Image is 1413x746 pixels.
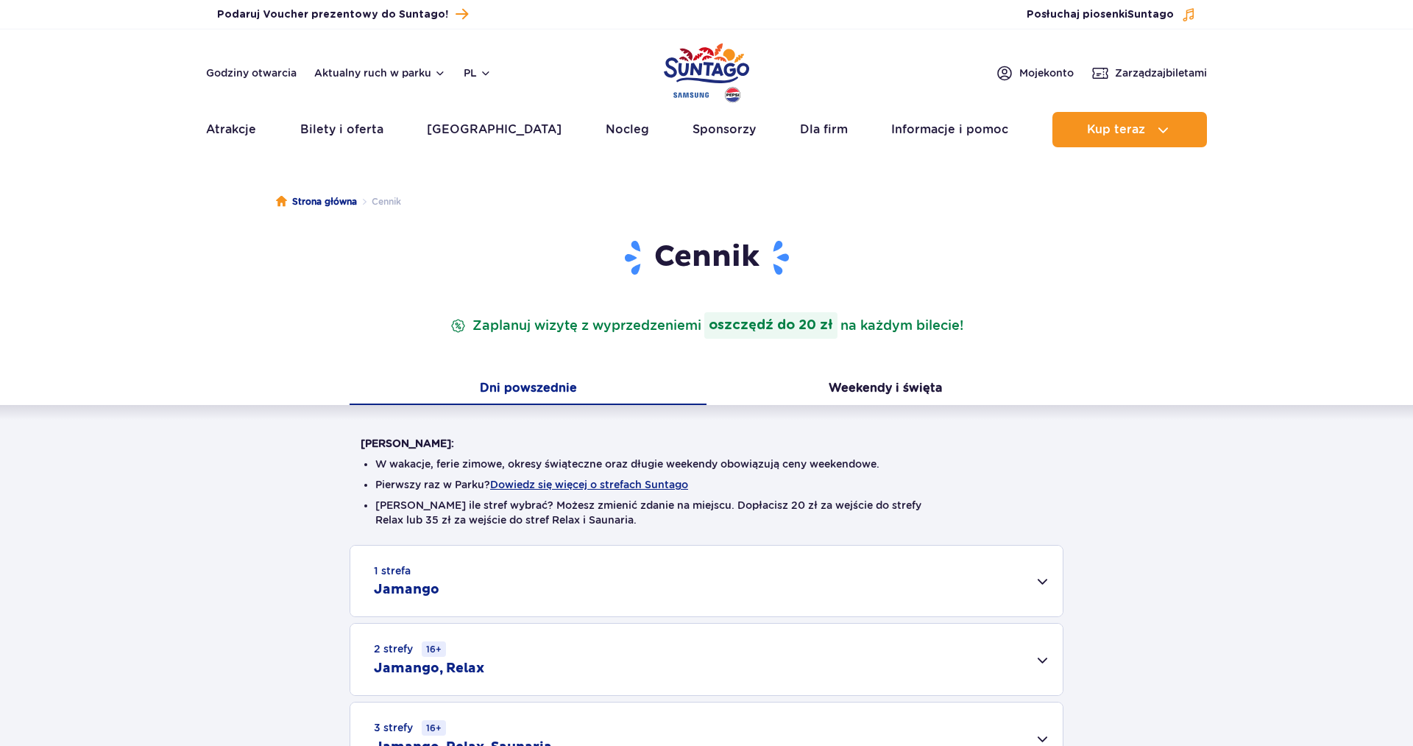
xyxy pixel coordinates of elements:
a: Atrakcje [206,112,256,147]
span: Moje konto [1019,66,1074,80]
span: Posłuchaj piosenki [1027,7,1174,22]
button: Dni powszednie [350,374,706,405]
button: Weekendy i święta [706,374,1063,405]
a: Strona główna [276,194,357,209]
span: Podaruj Voucher prezentowy do Suntago! [217,7,448,22]
a: Podaruj Voucher prezentowy do Suntago! [217,4,468,24]
small: 16+ [422,641,446,657]
h1: Cennik [361,239,1052,277]
button: Posłuchaj piosenkiSuntago [1027,7,1196,22]
p: Zaplanuj wizytę z wyprzedzeniem na każdym bilecie! [447,312,966,339]
span: Zarządzaj biletami [1115,66,1207,80]
li: Pierwszy raz w Parku? [375,477,1038,492]
li: Cennik [357,194,401,209]
small: 3 strefy [374,720,446,736]
li: W wakacje, ferie zimowe, okresy świąteczne oraz długie weekendy obowiązują ceny weekendowe. [375,457,1038,471]
a: Godziny otwarcia [206,66,297,80]
small: 1 strefa [374,563,411,578]
span: Kup teraz [1087,123,1145,136]
li: [PERSON_NAME] ile stref wybrać? Możesz zmienić zdanie na miejscu. Dopłacisz 20 zł za wejście do s... [375,498,1038,527]
a: Bilety i oferta [300,112,383,147]
button: Dowiedz się więcej o strefach Suntago [490,479,688,490]
button: Kup teraz [1052,112,1207,147]
small: 16+ [422,720,446,736]
a: Dla firm [800,112,848,147]
h2: Jamango, Relax [374,660,484,678]
strong: [PERSON_NAME]: [361,437,454,449]
strong: oszczędź do 20 zł [704,312,837,339]
a: Sponsorzy [693,112,756,147]
a: Park of Poland [664,37,749,105]
a: Nocleg [606,112,649,147]
a: Mojekonto [996,64,1074,82]
h2: Jamango [374,581,439,599]
span: Suntago [1127,10,1174,20]
small: 2 strefy [374,641,446,657]
a: Informacje i pomoc [891,112,1008,147]
a: Zarządzajbiletami [1091,64,1207,82]
button: Aktualny ruch w parku [314,67,446,79]
a: [GEOGRAPHIC_DATA] [427,112,562,147]
button: pl [464,66,492,80]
